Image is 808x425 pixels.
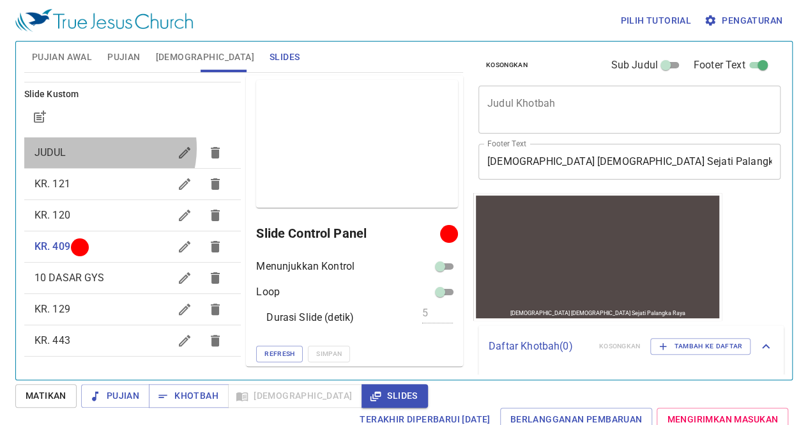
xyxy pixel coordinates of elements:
[266,310,354,325] p: Durasi Slide (detik)
[24,231,241,262] div: KR. 409
[362,384,427,408] button: Slides
[15,384,77,408] button: Matikan
[489,339,589,354] p: Daftar Khotbah ( 0 )
[34,303,70,315] span: KR. 129
[478,58,535,73] button: Kosongkan
[478,325,784,367] div: Daftar Khotbah(0)KosongkanTambah ke Daftar
[24,88,241,102] h6: Slide Kustom
[26,388,66,404] span: Matikan
[24,263,241,293] div: 10 DASAR GYS
[149,384,229,408] button: Khotbah
[81,384,149,408] button: Pujian
[615,9,696,33] button: Pilih tutorial
[24,294,241,325] div: KR. 129
[701,9,788,33] button: Pengaturan
[270,49,300,65] span: Slides
[156,49,254,65] span: [DEMOGRAPHIC_DATA]
[34,178,70,190] span: KR. 121
[15,9,193,32] img: True Jesus Church
[486,59,528,71] span: Kosongkan
[473,193,722,321] iframe: from-child
[620,13,691,29] span: Pilih tutorial
[256,223,445,243] h6: Slide Control Panel
[32,49,92,65] span: Pujian Awal
[659,341,742,352] span: Tambah ke Daftar
[91,388,139,404] span: Pujian
[256,346,303,362] button: Refresh
[650,338,751,355] button: Tambah ke Daftar
[159,388,218,404] span: Khotbah
[372,388,417,404] span: Slides
[107,49,140,65] span: Pujian
[611,58,657,73] span: Sub Judul
[706,13,782,29] span: Pengaturan
[34,334,70,346] span: KR. 443
[264,348,294,360] span: Refresh
[24,200,241,231] div: KR. 120
[34,146,66,158] span: JUDUL
[34,209,70,221] span: KR. 120
[34,272,105,284] span: 10 DASAR GYS
[256,259,354,274] p: Menunjukkan Kontrol
[256,284,280,300] p: Loop
[24,325,241,356] div: KR. 443
[34,240,70,252] span: KR. 409
[24,137,241,168] div: JUDUL
[694,58,745,73] span: Footer Text
[24,169,241,199] div: KR. 121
